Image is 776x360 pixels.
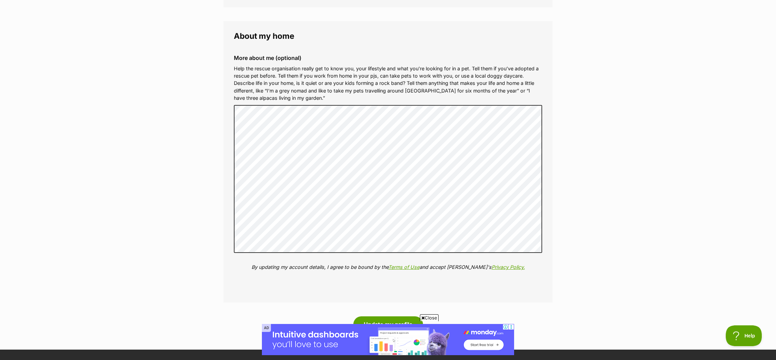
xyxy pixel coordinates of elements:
[234,55,542,61] label: More about me (optional)
[262,324,271,332] span: AD
[353,316,423,332] button: Update my profile
[492,264,525,270] a: Privacy Policy.
[234,65,542,102] p: Help the rescue organisation really get to know you, your lifestyle and what you’re looking for i...
[234,32,542,41] legend: About my home
[223,21,553,302] fieldset: About my home
[420,314,439,321] span: Close
[388,264,420,270] a: Terms of Use
[234,263,542,271] p: By updating my account details, I agree to be bound by the and accept [PERSON_NAME]'s
[726,325,762,346] iframe: Help Scout Beacon - Open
